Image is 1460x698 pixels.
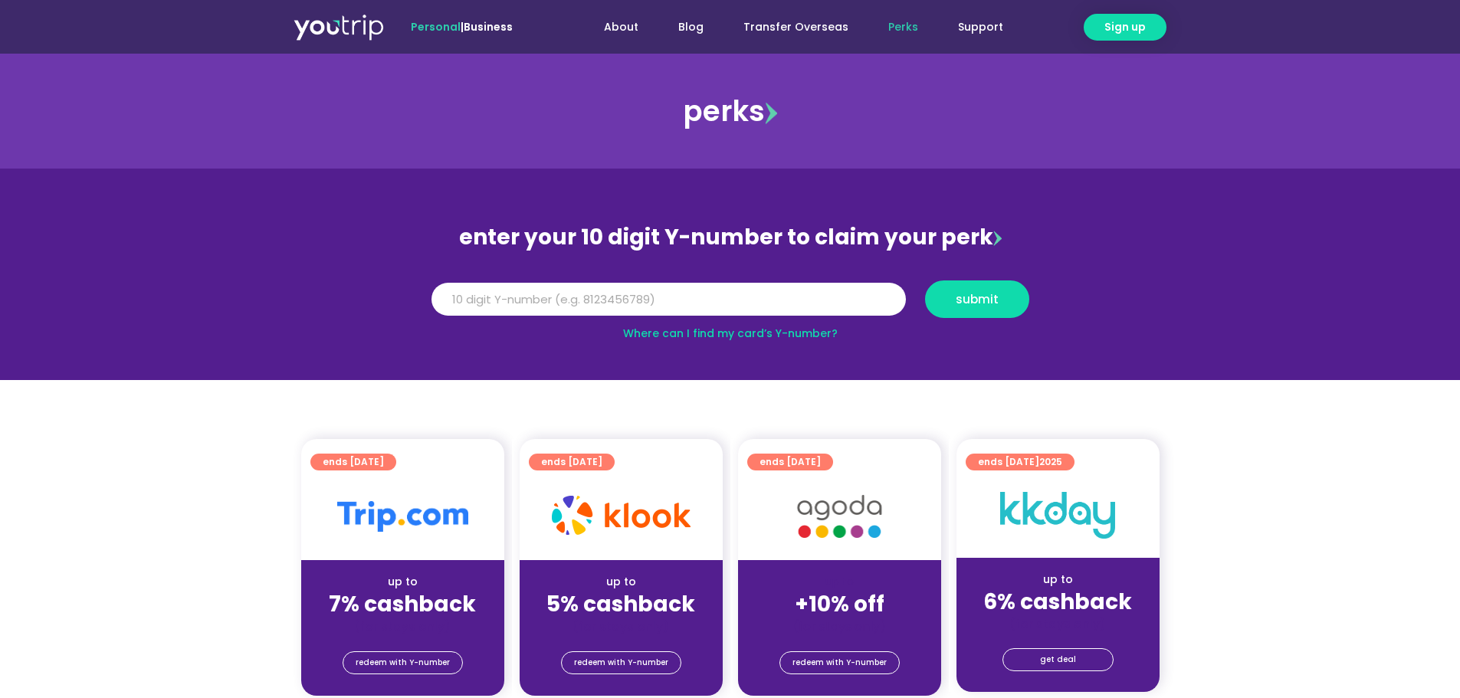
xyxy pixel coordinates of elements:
div: up to [313,574,492,590]
div: (for stays only) [313,618,492,634]
strong: 7% cashback [329,589,476,619]
span: redeem with Y-number [792,652,887,673]
a: ends [DATE] [747,454,833,470]
a: ends [DATE] [310,454,396,470]
a: redeem with Y-number [343,651,463,674]
div: enter your 10 digit Y-number to claim your perk [424,218,1037,257]
span: ends [DATE] [323,454,384,470]
form: Y Number [431,280,1029,329]
div: (for stays only) [969,616,1147,632]
a: Blog [658,13,723,41]
a: ends [DATE]2025 [966,454,1074,470]
span: redeem with Y-number [574,652,668,673]
div: (for stays only) [532,618,710,634]
span: ends [DATE] [978,454,1062,470]
a: redeem with Y-number [561,651,681,674]
strong: 5% cashback [546,589,695,619]
span: up to [825,574,854,589]
span: Personal [411,19,461,34]
nav: Menu [554,13,1023,41]
a: Perks [868,13,938,41]
span: Sign up [1104,19,1146,35]
a: redeem with Y-number [779,651,900,674]
div: up to [532,574,710,590]
a: Where can I find my card’s Y-number? [623,326,838,341]
a: get deal [1002,648,1114,671]
span: redeem with Y-number [356,652,450,673]
span: | [411,19,513,34]
a: Transfer Overseas [723,13,868,41]
span: ends [DATE] [541,454,602,470]
span: submit [956,293,999,305]
strong: +10% off [795,589,884,619]
a: ends [DATE] [529,454,615,470]
div: up to [969,572,1147,588]
span: get deal [1040,649,1076,670]
div: (for stays only) [750,618,929,634]
span: 2025 [1039,455,1062,468]
a: About [584,13,658,41]
span: ends [DATE] [760,454,821,470]
a: Business [464,19,513,34]
a: Sign up [1084,14,1166,41]
button: submit [925,280,1029,318]
strong: 6% cashback [983,587,1132,617]
a: Support [938,13,1023,41]
input: 10 digit Y-number (e.g. 8123456789) [431,283,906,316]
